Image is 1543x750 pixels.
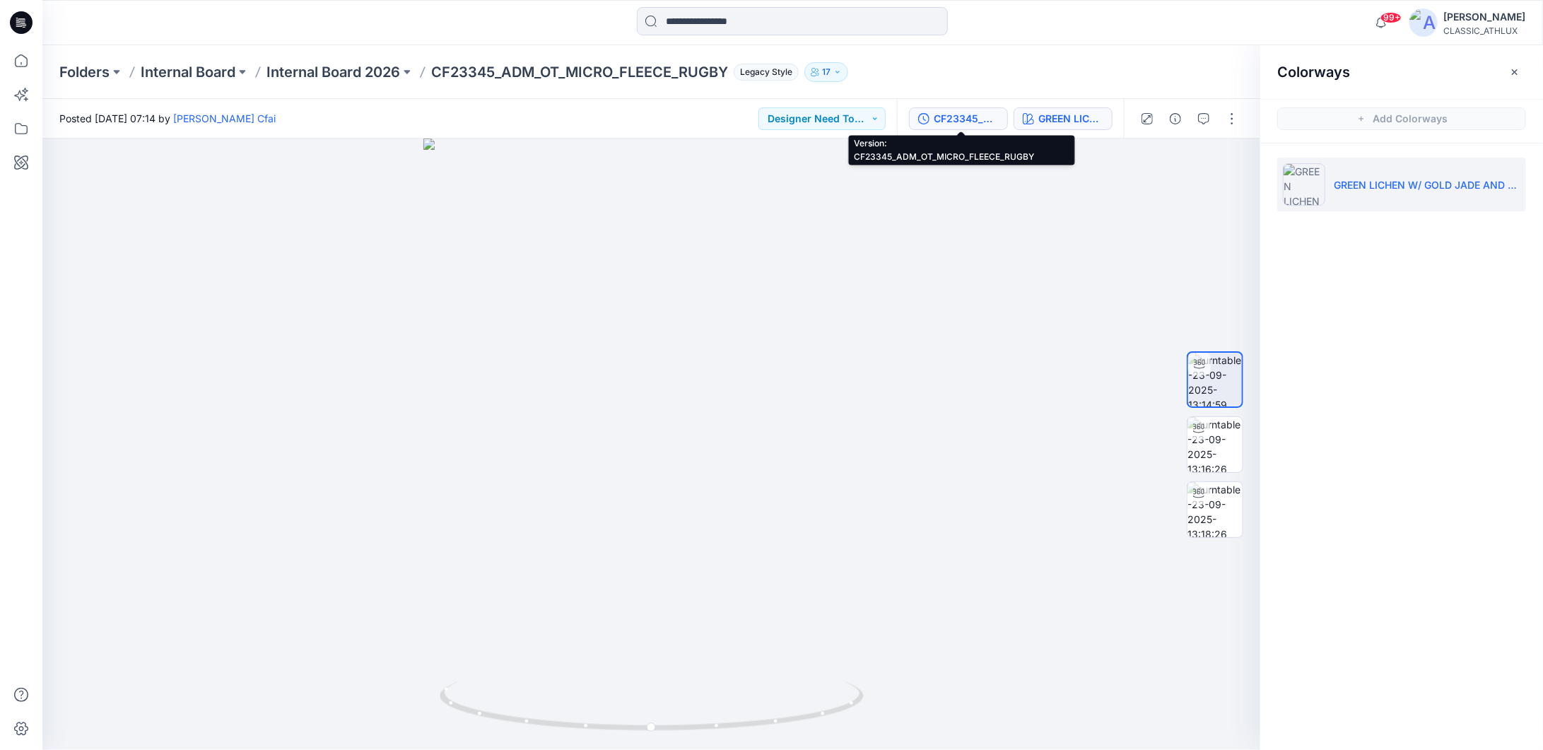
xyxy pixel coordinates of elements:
div: CLASSIC_ATHLUX [1443,25,1525,36]
a: Folders [59,62,110,82]
img: turntable-23-09-2025-13:14:59 [1188,353,1242,406]
p: CF23345_ADM_OT_MICRO_FLEECE_RUGBY [431,62,728,82]
img: turntable-23-09-2025-13:16:26 [1187,417,1243,472]
p: GREEN LICHEN W/ GOLD JADE AND FLAMING CARROT [1334,177,1520,192]
img: avatar [1409,8,1438,37]
button: Details [1164,107,1187,130]
h2: Colorways [1277,64,1350,81]
button: 17 [804,62,848,82]
div: [PERSON_NAME] [1443,8,1525,25]
span: Posted [DATE] 07:14 by [59,111,276,126]
span: 99+ [1380,12,1402,23]
button: GREEN LICHEN W/ GOLD JADE AND FLAMING CARROT [1014,107,1113,130]
a: Internal Board [141,62,235,82]
a: [PERSON_NAME] Cfai [173,112,276,124]
a: Internal Board 2026 [266,62,400,82]
button: Legacy Style [728,62,799,82]
button: CF23345_ADM_OT_MICRO_FLEECE_RUGBY [909,107,1008,130]
div: CF23345_ADM_OT_MICRO_FLEECE_RUGBY [934,111,999,127]
div: GREEN LICHEN W/ GOLD JADE AND FLAMING CARROT [1038,111,1103,127]
span: Legacy Style [734,64,799,81]
p: 17 [822,64,831,80]
img: GREEN LICHEN W/ GOLD JADE AND FLAMING CARROT [1283,163,1325,206]
img: turntable-23-09-2025-13:18:26 [1187,482,1243,537]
